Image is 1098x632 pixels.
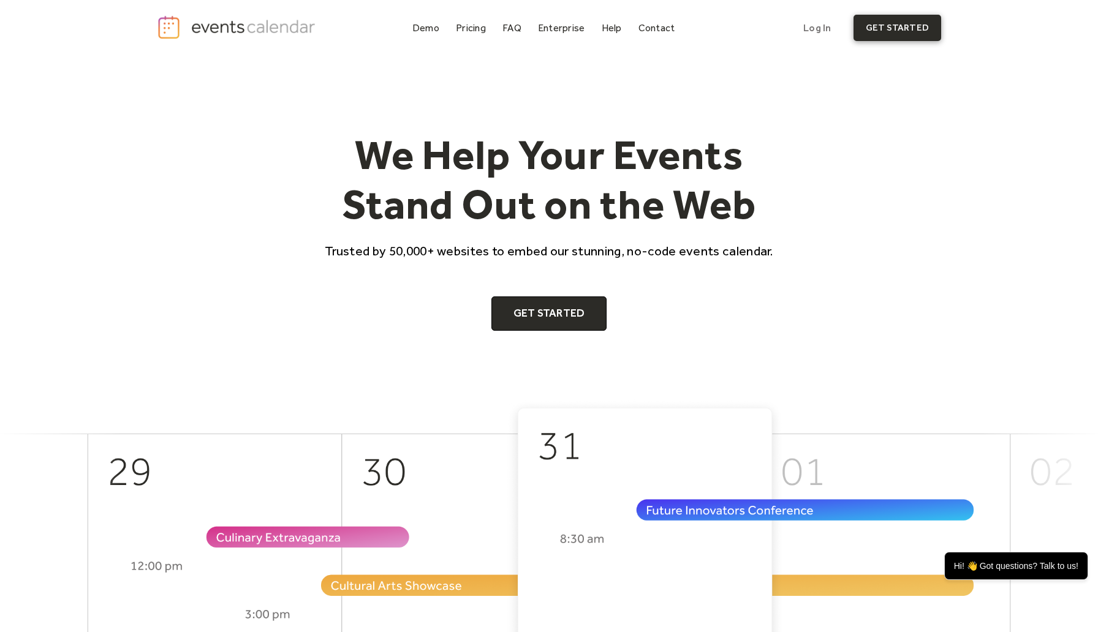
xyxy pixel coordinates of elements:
div: Enterprise [538,24,585,31]
div: Help [602,24,622,31]
a: home [157,15,319,40]
a: Get Started [491,296,607,331]
a: Pricing [451,20,491,36]
a: FAQ [498,20,526,36]
a: Enterprise [533,20,589,36]
div: Pricing [456,24,486,31]
div: Demo [412,24,439,31]
a: Help [597,20,627,36]
a: Contact [634,20,680,36]
h1: We Help Your Events Stand Out on the Web [314,130,784,230]
a: Demo [407,20,444,36]
div: FAQ [502,24,521,31]
a: get started [854,15,941,41]
p: Trusted by 50,000+ websites to embed our stunning, no-code events calendar. [314,242,784,260]
a: Log In [791,15,843,41]
div: Contact [638,24,675,31]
